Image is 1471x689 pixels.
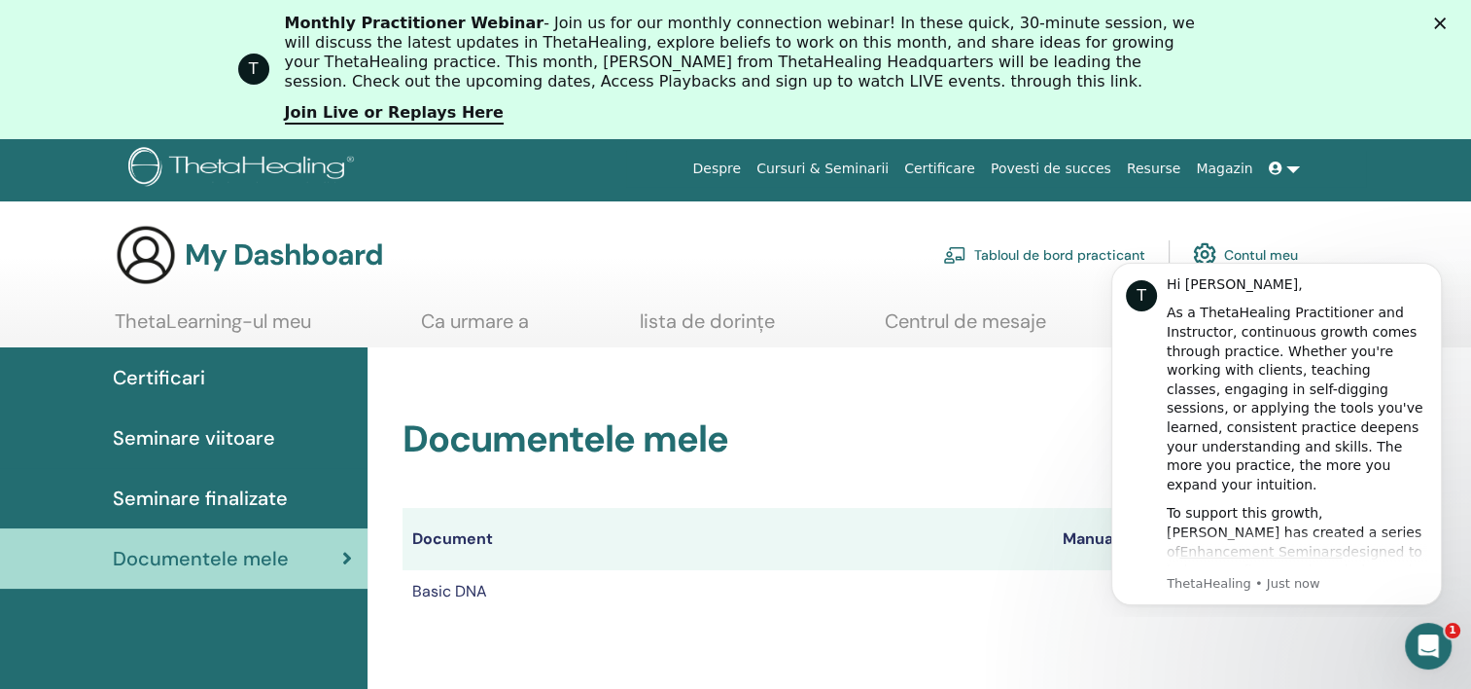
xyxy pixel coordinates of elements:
[85,330,345,347] p: Message from ThetaHealing, sent Just now
[403,417,1331,462] h2: Documentele mele
[113,544,289,573] span: Documentele mele
[185,237,383,272] h3: My Dashboard
[885,309,1046,347] a: Centrul de mesaje
[115,309,311,347] a: ThetaLearning-ul meu
[1193,233,1298,275] a: Contul meu
[1119,151,1189,187] a: Resurse
[1053,508,1176,570] th: Manuale
[285,103,504,125] a: Join Live or Replays Here
[403,508,1052,570] th: Document
[684,151,749,187] a: Despre
[1434,18,1453,29] div: Close
[983,151,1119,187] a: Povesti de succes
[749,151,896,187] a: Cursuri & Seminarii
[115,224,177,286] img: generic-user-icon.jpg
[113,484,288,513] span: Seminare finalizate
[113,423,275,453] span: Seminare viitoare
[1188,151,1260,187] a: Magazin
[403,570,1052,613] td: Basic DNA
[896,151,983,187] a: Certificare
[113,363,205,392] span: Certificari
[943,233,1145,275] a: Tabloul de bord practicant
[98,299,261,314] a: Enhancement Seminars
[640,309,775,347] a: lista de dorințe
[238,54,269,85] div: Profile image for ThetaHealing
[1405,623,1452,670] iframe: Intercom live chat
[285,14,544,32] b: Monthly Practitioner Webinar
[128,147,361,191] img: logo.png
[285,14,1203,91] div: - Join us for our monthly connection webinar! In these quick, 30-minute session, we will discuss ...
[1445,623,1460,638] span: 1
[421,309,529,347] a: Ca urmare a
[1193,237,1216,271] img: cog.svg
[943,246,966,264] img: chalkboard-teacher.svg
[85,259,345,469] div: To support this growth, [PERSON_NAME] has created a series of designed to help you refine your kn...
[1082,245,1471,617] iframe: Intercom notifications message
